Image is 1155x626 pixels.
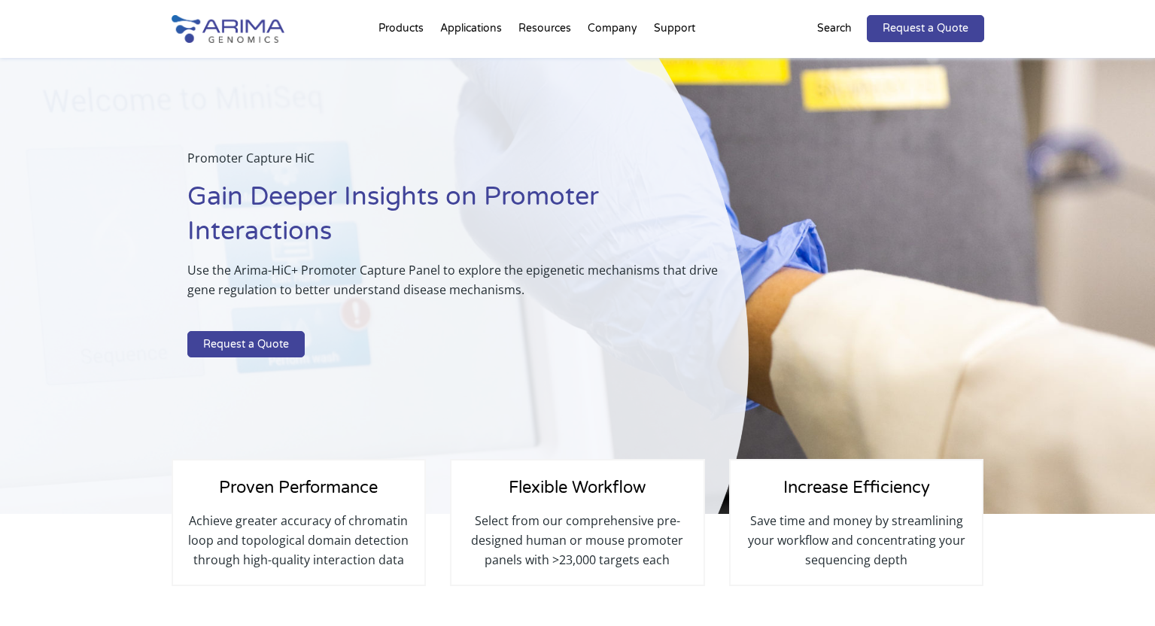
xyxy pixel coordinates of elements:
a: Request a Quote [187,331,305,358]
p: Promoter Capture HiC [187,148,734,180]
h1: Gain Deeper Insights on Promoter Interactions [187,180,734,260]
img: Arima-Genomics-logo [172,15,284,43]
p: Save time and money by streamlining your workflow and concentrating your sequencing depth [746,511,967,570]
p: Achieve greater accuracy of chromatin loop and topological domain detection through high-quality ... [188,511,409,570]
span: Proven Performance [219,478,378,497]
a: Request a Quote [867,15,984,42]
p: Select from our comprehensive pre-designed human or mouse promoter panels with >23,000 targets each [467,511,688,570]
span: Increase Efficiency [783,478,930,497]
span: Flexible Workflow [509,478,646,497]
p: Search [817,19,852,38]
p: Use the Arima-HiC+ Promoter Capture Panel to explore the epigenetic mechanisms that drive gene re... [187,260,734,311]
